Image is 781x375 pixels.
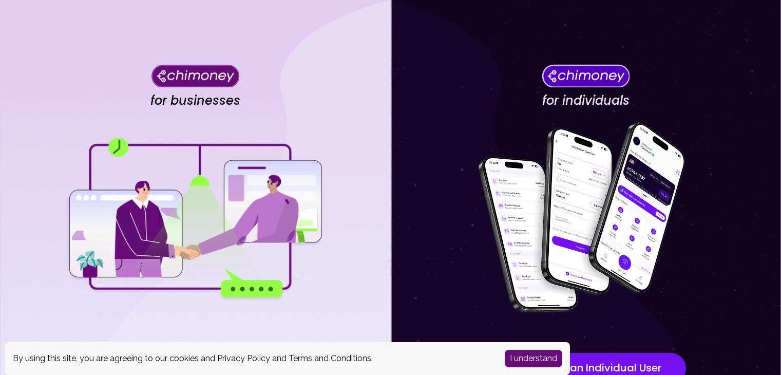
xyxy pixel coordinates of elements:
h4: for individuals [542,93,630,108]
h4: for businesses [150,93,240,108]
img: for individuals [458,117,714,322]
a: Privacy Policy [217,353,270,363]
button: Accept cookies [505,350,562,367]
div: By using this site, you are agreeing to our cookies and and . [13,352,489,365]
img: for businesses [67,138,323,300]
a: Terms and Conditions [289,353,371,363]
img: Chimoney for businesses [151,64,239,87]
img: Chimoney for individuals [542,64,630,87]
